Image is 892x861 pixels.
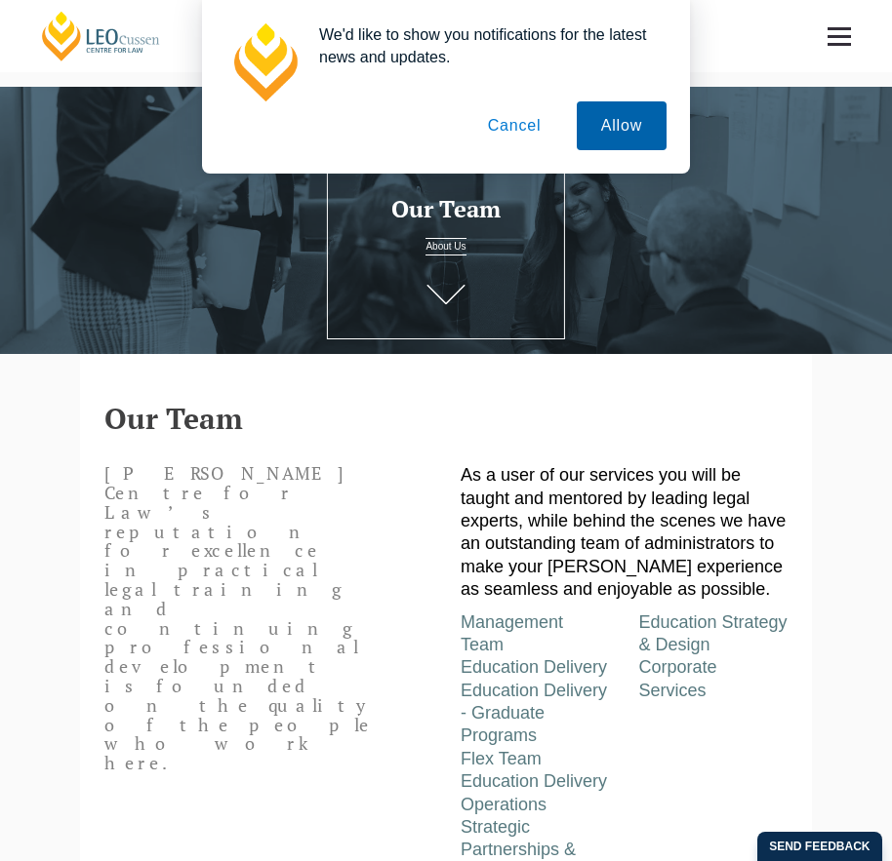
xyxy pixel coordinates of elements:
a: Corporate Services [639,657,717,699]
a: Education Delivery [461,657,607,677]
button: Cancel [464,101,566,150]
a: Flex Team [461,749,542,768]
a: Education Delivery Operations [461,771,607,813]
div: We'd like to show you notifications for the latest news and updates. [304,23,667,68]
p: [PERSON_NAME] Centre for Law’s reputation for excellence in practical legal training and continui... [104,464,372,773]
a: Management Team [461,612,563,654]
h1: Our Team [339,196,552,221]
img: notification icon [225,23,304,101]
a: Education Delivery - Graduate Programs [461,681,607,746]
p: As a user of our services you will be taught and mentored by leading legal experts, while behind ... [461,464,788,601]
a: About Us [426,238,466,255]
a: Education Strategy & Design [639,612,788,654]
button: Allow [577,101,667,150]
h2: Our Team [104,403,788,435]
